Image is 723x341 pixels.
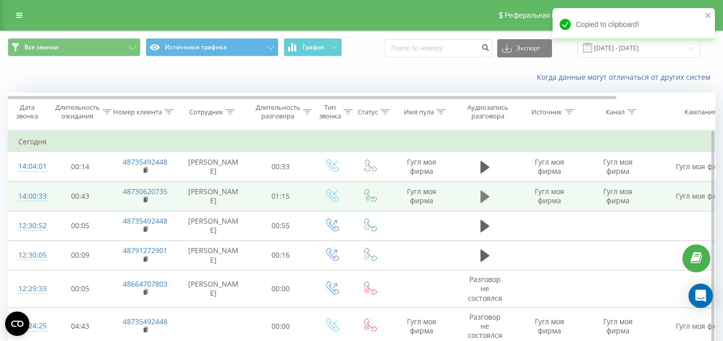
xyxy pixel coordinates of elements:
div: Статус [358,108,378,116]
td: 00:14 [49,152,112,181]
td: Гугл моя фирма [515,152,584,181]
td: 00:33 [249,152,313,181]
div: Сотрудник [189,108,223,116]
span: Разговор не состоялся [468,274,502,302]
td: Гугл моя фирма [584,181,652,211]
td: 00:00 [249,270,313,308]
td: Гугл моя фирма [389,152,455,181]
a: 48730620735 [123,187,167,196]
div: Кампания [684,108,716,116]
td: Гугл моя фирма [584,152,652,181]
span: Все звонки [24,43,58,51]
td: 00:16 [249,240,313,270]
span: График [302,44,325,51]
a: 48664707803 [123,279,167,289]
div: Copied to clipboard! [553,8,715,41]
a: 48735492448 [123,157,167,167]
td: [PERSON_NAME] [178,181,249,211]
input: Поиск по номеру [385,39,492,57]
a: 48791272901 [123,245,167,255]
div: Аудиозапись разговора [463,103,512,120]
button: Источники трафика [146,38,279,56]
div: Имя пула [404,108,434,116]
td: 01:15 [249,181,313,211]
div: Дата звонка [8,103,46,120]
div: Длительность разговора [256,103,300,120]
td: [PERSON_NAME] [178,270,249,308]
td: Гугл моя фирма [389,181,455,211]
td: [PERSON_NAME] [178,211,249,240]
button: Экспорт [497,39,552,57]
div: 12:29:33 [18,279,39,299]
td: [PERSON_NAME] [178,152,249,181]
button: График [284,38,342,56]
a: 48735492448 [123,317,167,326]
div: Номер клиента [113,108,162,116]
div: Канал [606,108,625,116]
a: Когда данные могут отличаться от других систем [537,72,715,82]
td: 00:55 [249,211,313,240]
td: 00:43 [49,181,112,211]
button: Open CMP widget [5,312,29,336]
td: 00:05 [49,211,112,240]
span: Разговор не состоялся [468,312,502,340]
span: Реферальная программа [504,11,588,19]
div: Длительность ожидания [55,103,100,120]
div: 12:24:25 [18,316,39,336]
button: close [705,11,712,21]
td: 00:09 [49,240,112,270]
div: Источник [531,108,562,116]
td: Гугл моя фирма [515,181,584,211]
div: Open Intercom Messenger [688,284,713,308]
button: Все звонки [8,38,141,56]
td: 00:05 [49,270,112,308]
div: 12:30:05 [18,245,39,265]
a: 48735492448 [123,216,167,226]
div: 12:30:52 [18,216,39,236]
td: [PERSON_NAME] [178,240,249,270]
div: 14:04:01 [18,157,39,176]
div: Тип звонка [319,103,341,120]
div: 14:00:33 [18,187,39,206]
